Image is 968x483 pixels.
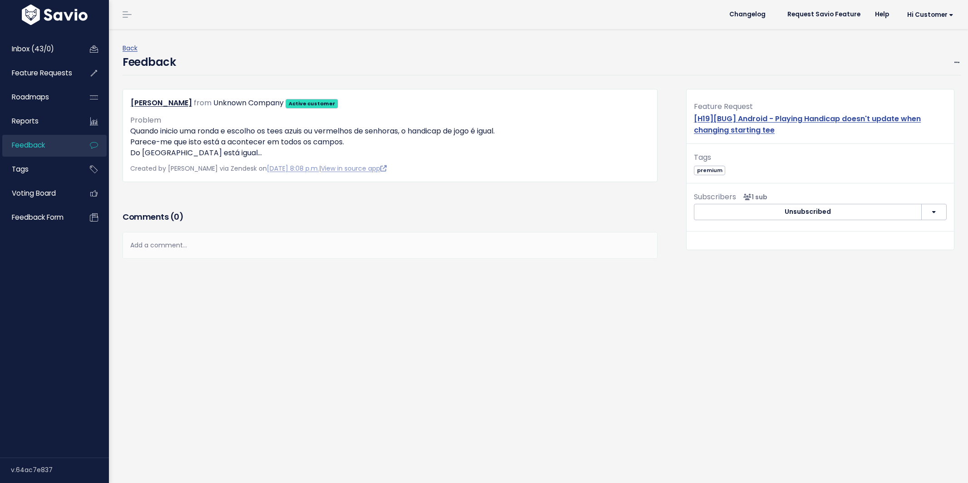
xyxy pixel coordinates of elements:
a: Roadmaps [2,87,75,108]
h4: Feedback [123,54,176,70]
strong: Active customer [289,100,335,107]
span: Feature Request [694,101,753,112]
div: v.64ac7e837 [11,458,109,482]
button: Unsubscribed [694,204,922,220]
span: Hi Customer [907,11,953,18]
a: Feedback form [2,207,75,228]
span: 0 [174,211,179,222]
a: premium [694,165,725,174]
span: Feedback form [12,212,64,222]
span: from [194,98,211,108]
div: Add a comment... [123,232,658,259]
span: Inbox (43/0) [12,44,54,54]
span: Problem [130,115,161,125]
a: Back [123,44,138,53]
span: Reports [12,116,39,126]
span: Feedback [12,140,45,150]
span: Created by [PERSON_NAME] via Zendesk on | [130,164,387,173]
a: View in source app [321,164,387,173]
a: Inbox (43/0) [2,39,75,59]
span: Subscribers [694,192,736,202]
a: Tags [2,159,75,180]
a: Feature Requests [2,63,75,84]
span: Tags [694,152,711,163]
span: Roadmaps [12,92,49,102]
span: Changelog [729,11,766,18]
a: Request Savio Feature [780,8,868,21]
a: [PERSON_NAME] [131,98,192,108]
span: Feature Requests [12,68,72,78]
a: Voting Board [2,183,75,204]
a: Hi Customer [896,8,961,22]
span: Voting Board [12,188,56,198]
span: <p><strong>Subscribers</strong><br><br> - Nuno Grazina<br> </p> [740,192,767,202]
span: premium [694,166,725,175]
a: Reports [2,111,75,132]
a: [DATE] 8:08 p.m. [267,164,319,173]
div: Unknown Company [213,97,284,110]
span: Tags [12,164,29,174]
a: Help [868,8,896,21]
p: Quando inicio uma ronda e escolho os tees azuis ou vermelhos de senhoras, o handicap de jogo é ig... [130,126,650,158]
img: logo-white.9d6f32f41409.svg [20,5,90,25]
a: [H19][BUG] Android - Playing Handicap doesn't update when changing starting tee [694,113,921,135]
h3: Comments ( ) [123,211,658,223]
a: Feedback [2,135,75,156]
